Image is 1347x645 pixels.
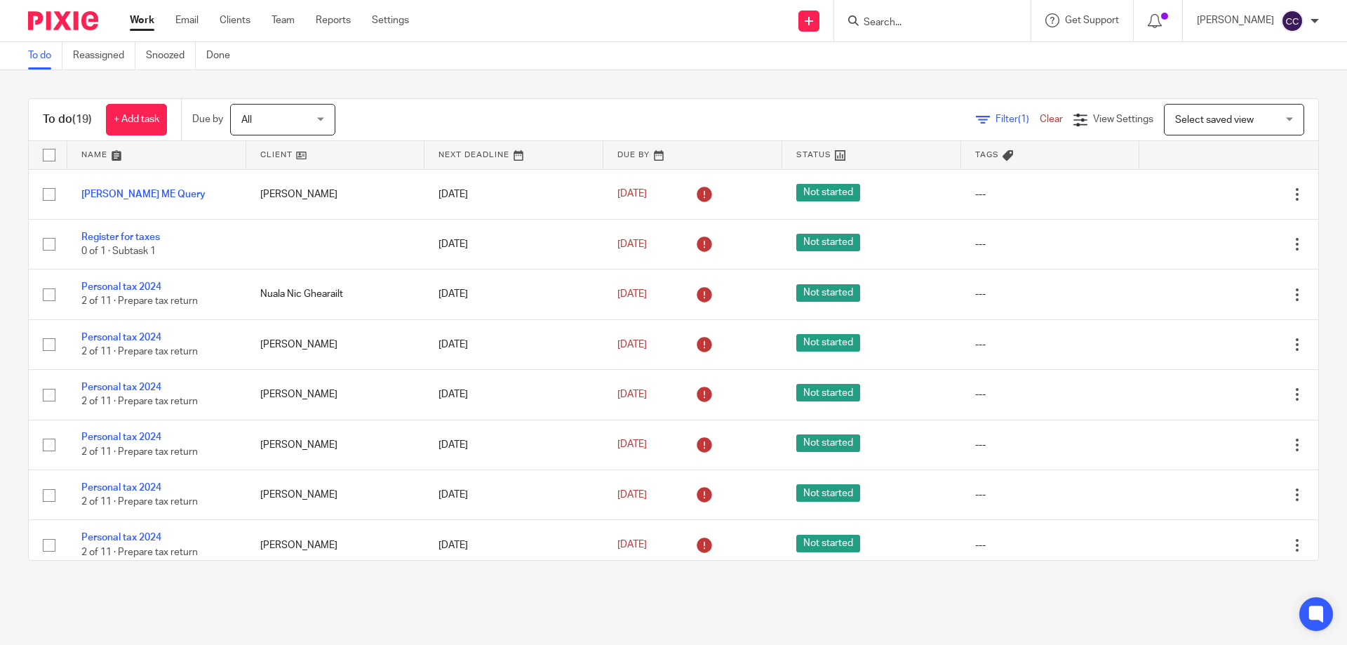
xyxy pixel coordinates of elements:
[424,169,603,219] td: [DATE]
[975,488,1126,502] div: ---
[146,42,196,69] a: Snoozed
[617,490,647,500] span: [DATE]
[316,13,351,27] a: Reports
[81,397,198,407] span: 2 of 11 · Prepare tax return
[241,115,252,125] span: All
[81,483,161,493] a: Personal tax 2024
[975,538,1126,552] div: ---
[28,42,62,69] a: To do
[81,282,161,292] a: Personal tax 2024
[1197,13,1274,27] p: [PERSON_NAME]
[81,347,198,357] span: 2 of 11 · Prepare tax return
[206,42,241,69] a: Done
[246,420,425,470] td: [PERSON_NAME]
[796,284,860,302] span: Not started
[1018,114,1029,124] span: (1)
[192,112,223,126] p: Due by
[1281,10,1304,32] img: svg%3E
[975,237,1126,251] div: ---
[796,184,860,201] span: Not started
[246,169,425,219] td: [PERSON_NAME]
[81,232,160,242] a: Register for taxes
[73,42,135,69] a: Reassigned
[175,13,199,27] a: Email
[81,189,206,199] a: [PERSON_NAME] ME Query
[796,234,860,251] span: Not started
[424,370,603,420] td: [DATE]
[372,13,409,27] a: Settings
[796,535,860,552] span: Not started
[617,289,647,299] span: [DATE]
[28,11,98,30] img: Pixie
[975,438,1126,452] div: ---
[424,420,603,470] td: [DATE]
[617,239,647,249] span: [DATE]
[272,13,295,27] a: Team
[246,370,425,420] td: [PERSON_NAME]
[81,246,156,256] span: 0 of 1 · Subtask 1
[796,484,860,502] span: Not started
[130,13,154,27] a: Work
[81,447,198,457] span: 2 of 11 · Prepare tax return
[81,383,161,392] a: Personal tax 2024
[424,319,603,369] td: [DATE]
[975,151,999,159] span: Tags
[424,219,603,269] td: [DATE]
[424,270,603,319] td: [DATE]
[81,533,161,543] a: Personal tax 2024
[246,470,425,520] td: [PERSON_NAME]
[81,547,198,557] span: 2 of 11 · Prepare tax return
[975,338,1126,352] div: ---
[617,189,647,199] span: [DATE]
[81,432,161,442] a: Personal tax 2024
[617,390,647,399] span: [DATE]
[246,520,425,570] td: [PERSON_NAME]
[246,319,425,369] td: [PERSON_NAME]
[1040,114,1063,124] a: Clear
[617,440,647,450] span: [DATE]
[796,434,860,452] span: Not started
[81,497,198,507] span: 2 of 11 · Prepare tax return
[617,340,647,350] span: [DATE]
[246,270,425,319] td: Nuala Nic Ghearailt
[1065,15,1119,25] span: Get Support
[424,520,603,570] td: [DATE]
[975,387,1126,401] div: ---
[220,13,250,27] a: Clients
[81,333,161,343] a: Personal tax 2024
[72,114,92,125] span: (19)
[862,17,989,29] input: Search
[796,384,860,401] span: Not started
[617,540,647,550] span: [DATE]
[43,112,92,127] h1: To do
[106,104,167,135] a: + Add task
[1175,115,1254,125] span: Select saved view
[1093,114,1153,124] span: View Settings
[424,470,603,520] td: [DATE]
[996,114,1040,124] span: Filter
[796,334,860,352] span: Not started
[975,287,1126,301] div: ---
[975,187,1126,201] div: ---
[81,297,198,307] span: 2 of 11 · Prepare tax return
